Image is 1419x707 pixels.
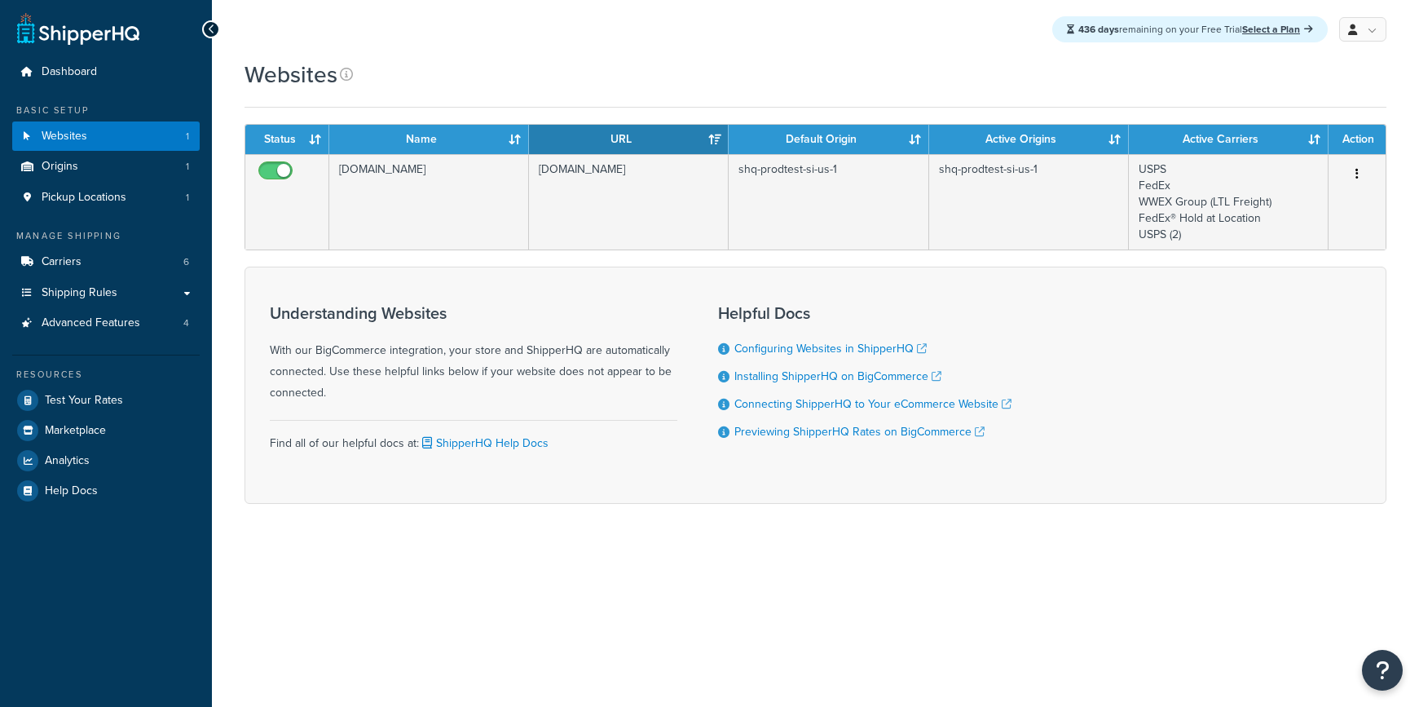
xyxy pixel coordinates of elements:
[270,304,677,404] div: With our BigCommerce integration, your store and ShipperHQ are automatically connected. Use these...
[1078,22,1119,37] strong: 436 days
[183,316,189,330] span: 4
[12,122,200,152] li: Websites
[734,368,941,385] a: Installing ShipperHQ on BigCommerce
[45,484,98,498] span: Help Docs
[1129,154,1329,250] td: USPS FedEx WWEX Group (LTL Freight) FedEx® Hold at Location USPS (2)
[270,304,677,322] h3: Understanding Websites
[12,104,200,117] div: Basic Setup
[929,154,1129,250] td: shq-prodtest-si-us-1
[12,183,200,213] li: Pickup Locations
[12,368,200,382] div: Resources
[183,255,189,269] span: 6
[45,454,90,468] span: Analytics
[42,316,140,330] span: Advanced Features
[245,59,337,91] h1: Websites
[12,57,200,87] a: Dashboard
[12,152,200,182] a: Origins 1
[12,416,200,445] a: Marketplace
[329,154,529,250] td: [DOMAIN_NAME]
[419,435,549,452] a: ShipperHQ Help Docs
[42,65,97,79] span: Dashboard
[270,420,677,454] div: Find all of our helpful docs at:
[45,424,106,438] span: Marketplace
[1362,650,1403,691] button: Open Resource Center
[929,125,1129,154] th: Active Origins: activate to sort column ascending
[42,160,78,174] span: Origins
[734,340,927,357] a: Configuring Websites in ShipperHQ
[529,154,729,250] td: [DOMAIN_NAME]
[186,130,189,144] span: 1
[1052,16,1328,42] div: remaining on your Free Trial
[12,476,200,506] a: Help Docs
[12,152,200,182] li: Origins
[17,12,139,45] a: ShipperHQ Home
[1329,125,1386,154] th: Action
[529,125,729,154] th: URL: activate to sort column ascending
[12,122,200,152] a: Websites 1
[42,286,117,300] span: Shipping Rules
[12,229,200,243] div: Manage Shipping
[729,154,928,250] td: shq-prodtest-si-us-1
[1242,22,1313,37] a: Select a Plan
[12,446,200,475] a: Analytics
[12,183,200,213] a: Pickup Locations 1
[12,278,200,308] a: Shipping Rules
[1129,125,1329,154] th: Active Carriers: activate to sort column ascending
[42,130,87,144] span: Websites
[12,247,200,277] li: Carriers
[245,125,329,154] th: Status: activate to sort column ascending
[734,423,985,440] a: Previewing ShipperHQ Rates on BigCommerce
[329,125,529,154] th: Name: activate to sort column ascending
[729,125,928,154] th: Default Origin: activate to sort column ascending
[12,308,200,338] li: Advanced Features
[734,395,1011,413] a: Connecting ShipperHQ to Your eCommerce Website
[12,247,200,277] a: Carriers 6
[186,191,189,205] span: 1
[42,191,126,205] span: Pickup Locations
[12,386,200,415] a: Test Your Rates
[186,160,189,174] span: 1
[42,255,82,269] span: Carriers
[45,394,123,408] span: Test Your Rates
[12,308,200,338] a: Advanced Features 4
[718,304,1011,322] h3: Helpful Docs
